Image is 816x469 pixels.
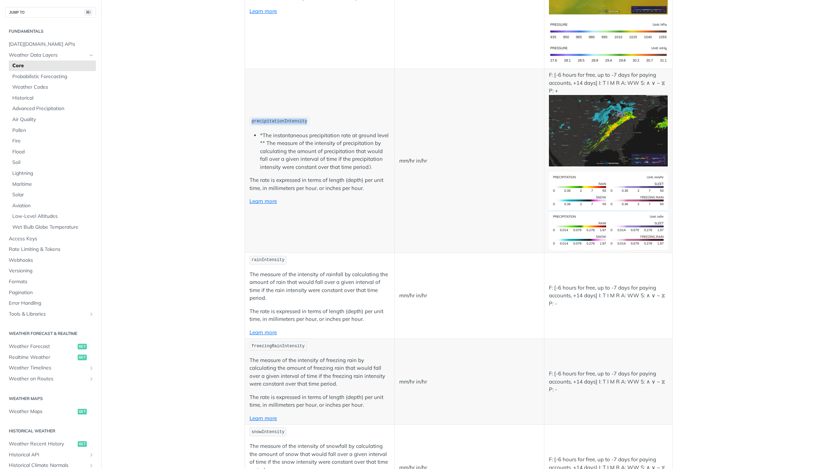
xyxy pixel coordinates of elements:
[12,170,94,177] span: Lightning
[5,352,96,363] a: Realtime Weatherget
[9,41,94,48] span: [DATE][DOMAIN_NAME] APIs
[12,95,94,102] span: Historical
[9,222,96,233] a: Wet Bulb Globe Temperature
[5,298,96,309] a: Error Handling
[5,450,96,460] a: Historical APIShow subpages for Historical API
[9,136,96,146] a: Fire
[78,441,87,447] span: get
[9,179,96,190] a: Maritime
[89,463,94,468] button: Show subpages for Historical Climate Normals
[12,181,94,188] span: Maritime
[12,138,94,145] span: Fire
[252,344,305,349] span: freezingRainIntensity
[9,462,87,469] span: Historical Climate Normals
[89,311,94,317] button: Show subpages for Tools & Libraries
[12,148,94,156] span: Flood
[9,343,76,350] span: Weather Forecast
[5,287,96,298] a: Pagination
[12,191,94,198] span: Solar
[9,451,87,458] span: Historical API
[89,52,94,58] button: Hide subpages for Weather Data Layers
[9,289,94,296] span: Pagination
[9,103,96,114] a: Advanced Precipitation
[9,61,96,71] a: Core
[399,292,539,300] p: mm/hr in/hr
[9,354,76,361] span: Realtime Weather
[549,370,668,394] p: F: [-6 hours for free, up to -7 days for paying accounts, +14 days] I: T I M R A: WW S: ∧ ∨ ~ ⧖ P: -
[5,28,96,34] h2: Fundamentals
[250,393,390,409] p: The rate is expressed in terms of length (depth) per unit time, in millimeters per hour, or inche...
[5,7,96,18] button: JUMP TO⌘/
[9,278,94,285] span: Formats
[250,198,277,204] a: Learn more
[9,267,94,274] span: Versioning
[9,147,96,157] a: Flood
[252,258,285,262] span: rainIntensity
[5,277,96,287] a: Formats
[5,374,96,384] a: Weather on RoutesShow subpages for Weather on Routes
[549,187,668,194] span: Expand image
[250,415,277,422] a: Learn more
[5,406,96,417] a: Weather Mapsget
[250,271,390,302] p: The measure of the intensity of rainfall by calculating the amount of rain that would fall over a...
[549,71,668,166] p: F: [-6 hours for free, up to -7 days for paying accounts, +14 days] I: T I M R A: WW S: ∧ ∨ ~ ⧖ P: +
[9,235,94,242] span: Access Keys
[84,9,92,15] span: ⌘/
[549,127,668,133] span: Expand image
[5,309,96,319] a: Tools & LibrariesShow subpages for Tools & Libraries
[9,52,87,59] span: Weather Data Layers
[78,409,87,414] span: get
[89,376,94,382] button: Show subpages for Weather on Routes
[250,356,390,388] p: The measure of the intensity of freezing rain by calculating the amount of freezing rain that wou...
[250,176,390,192] p: The rate is expressed in terms of length (depth) per unit time, in millimeters per hour, or inche...
[9,201,96,211] a: Aviation
[9,257,94,264] span: Webhooks
[9,365,87,372] span: Weather Timelines
[549,51,668,58] span: Expand image
[549,27,668,34] span: Expand image
[9,82,96,93] a: Weather Codes
[9,93,96,103] a: Historical
[5,39,96,50] a: [DATE][DOMAIN_NAME] APIs
[9,114,96,125] a: Air Quality
[89,452,94,458] button: Show subpages for Historical API
[250,308,390,323] p: The rate is expressed in terms of length (depth) per unit time, in millimeters per hour, or inche...
[5,244,96,255] a: Rate Limiting & Tokens
[5,234,96,244] a: Access Keys
[5,363,96,373] a: Weather TimelinesShow subpages for Weather Timelines
[9,375,87,382] span: Weather on Routes
[12,202,94,209] span: Aviation
[549,227,668,234] span: Expand image
[12,224,94,231] span: Wet Bulb Globe Temperature
[78,344,87,349] span: get
[250,8,277,14] a: Learn more
[9,246,94,253] span: Rate Limiting & Tokens
[252,430,285,435] span: snowIntensity
[252,119,307,124] span: precipitationIntensity
[12,73,94,80] span: Probabilistic Forecasting
[9,157,96,168] a: Soil
[5,395,96,402] h2: Weather Maps
[12,116,94,123] span: Air Quality
[399,157,539,165] p: mm/hr in/hr
[5,266,96,276] a: Versioning
[12,84,94,91] span: Weather Codes
[9,300,94,307] span: Error Handling
[5,341,96,352] a: Weather Forecastget
[9,125,96,136] a: Pollen
[9,190,96,200] a: Solar
[9,408,76,415] span: Weather Maps
[78,355,87,360] span: get
[9,211,96,222] a: Low-Level Altitudes
[5,330,96,337] h2: Weather Forecast & realtime
[12,213,94,220] span: Low-Level Altitudes
[12,62,94,69] span: Core
[260,132,390,171] li: *The instantaneous precipitation rate at ground level ** The measure of the intensity of precipit...
[9,168,96,179] a: Lightning
[250,329,277,336] a: Learn more
[5,50,96,61] a: Weather Data LayersHide subpages for Weather Data Layers
[12,159,94,166] span: Soil
[9,311,87,318] span: Tools & Libraries
[89,365,94,371] button: Show subpages for Weather Timelines
[5,428,96,434] h2: Historical Weather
